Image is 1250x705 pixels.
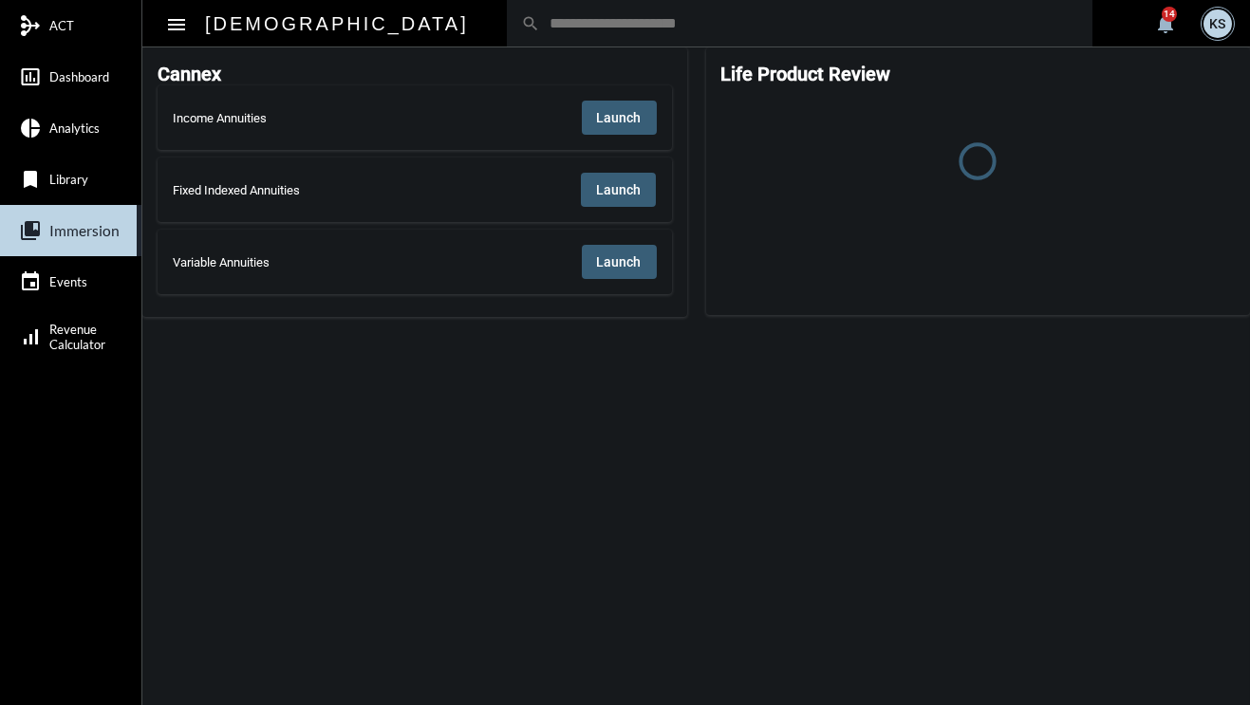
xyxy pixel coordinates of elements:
span: Launch [597,254,642,269]
div: KS [1203,9,1232,38]
div: Income Annuities [173,111,372,125]
mat-icon: event [19,270,42,293]
span: ACT [49,18,74,33]
div: Fixed Indexed Annuities [173,183,394,197]
button: Launch [582,245,657,279]
span: Revenue Calculator [49,322,105,352]
mat-icon: notifications [1154,12,1177,35]
h2: Cannex [158,63,221,85]
mat-icon: insert_chart_outlined [19,65,42,88]
span: Dashboard [49,69,109,84]
div: Variable Annuities [173,255,374,269]
h2: [DEMOGRAPHIC_DATA] [205,9,469,39]
mat-icon: pie_chart [19,117,42,139]
button: Toggle sidenav [158,5,196,43]
mat-icon: bookmark [19,168,42,191]
mat-icon: mediation [19,14,42,37]
span: Events [49,274,87,289]
mat-icon: search [521,14,540,33]
span: Analytics [49,121,100,136]
div: 14 [1162,7,1177,22]
mat-icon: collections_bookmark [19,219,42,242]
span: Library [49,172,88,187]
span: Launch [597,110,642,125]
span: Launch [596,182,641,197]
span: Immersion [49,222,120,239]
mat-icon: Side nav toggle icon [165,13,188,36]
h2: Life Product Review [721,63,891,85]
button: Launch [581,173,656,207]
button: Launch [582,101,657,135]
mat-icon: signal_cellular_alt [19,325,42,348]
